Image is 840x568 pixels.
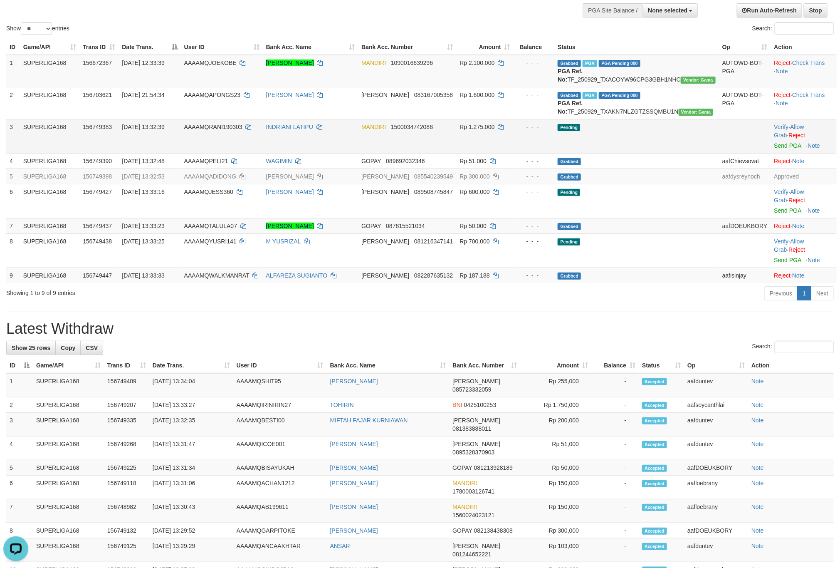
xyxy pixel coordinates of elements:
[774,158,791,164] a: Reject
[184,60,237,66] span: AAAAMQJOEKOBE
[776,100,788,107] a: Note
[751,504,764,510] a: Note
[751,543,764,549] a: Note
[684,397,748,413] td: aafsoycanthlai
[752,341,834,353] label: Search:
[558,189,580,196] span: Pending
[181,40,263,55] th: User ID: activate to sort column ascending
[583,92,597,99] span: Marked by aafchhiseyha
[327,358,450,373] th: Bank Acc. Name: activate to sort column ascending
[330,527,378,534] a: [PERSON_NAME]
[6,40,20,55] th: ID
[774,60,791,66] a: Reject
[558,68,583,83] b: PGA Ref. No:
[184,189,233,195] span: AAAAMQJESS360
[104,413,149,437] td: 156749335
[149,523,233,538] td: [DATE] 13:29:52
[558,92,581,99] span: Grabbed
[808,257,820,263] a: Note
[719,40,771,55] th: Op: activate to sort column ascending
[808,207,820,214] a: Note
[6,397,33,413] td: 2
[20,153,79,169] td: SUPERLIGA168
[517,172,551,181] div: - - -
[391,124,433,130] span: Copy 1500034742088 to clipboard
[361,92,409,98] span: [PERSON_NAME]
[452,441,500,447] span: [PERSON_NAME]
[591,476,639,499] td: -
[460,272,489,279] span: Rp 187.188
[20,40,79,55] th: Game/API: activate to sort column ascending
[104,460,149,476] td: 156749225
[771,55,837,87] td: · ·
[122,92,164,98] span: [DATE] 21:54:34
[86,345,98,351] span: CSV
[648,7,688,14] span: None selected
[719,153,771,169] td: aafChievsovat
[149,358,233,373] th: Date Trans.: activate to sort column ascending
[55,341,81,355] a: Copy
[122,238,164,245] span: [DATE] 13:33:25
[591,460,639,476] td: -
[119,40,180,55] th: Date Trans.: activate to sort column descending
[33,476,104,499] td: SUPERLIGA168
[771,233,837,268] td: · ·
[104,397,149,413] td: 156749207
[184,173,236,180] span: AAAAMQADIDONG
[642,465,667,472] span: Accepted
[61,345,75,351] span: Copy
[361,272,409,279] span: [PERSON_NAME]
[520,397,591,413] td: Rp 1,750,000
[520,358,591,373] th: Amount: activate to sort column ascending
[122,173,164,180] span: [DATE] 13:32:53
[517,271,551,280] div: - - -
[414,189,453,195] span: Copy 089508745847 to clipboard
[3,3,28,28] button: Open LiveChat chat widget
[149,373,233,397] td: [DATE] 13:34:04
[464,402,497,408] span: Copy 0425100253 to clipboard
[6,87,20,119] td: 2
[591,358,639,373] th: Balance: activate to sort column ascending
[752,22,834,35] label: Search:
[184,223,237,229] span: AAAAMQTALULA07
[266,60,314,66] a: [PERSON_NAME]
[21,22,52,35] select: Showentries
[452,512,494,518] span: Copy 1560024023121 to clipboard
[6,22,69,35] label: Show entries
[751,441,764,447] a: Note
[104,523,149,538] td: 156749132
[20,55,79,87] td: SUPERLIGA168
[591,397,639,413] td: -
[460,92,494,98] span: Rp 1.600.000
[361,60,386,66] span: MANDIRI
[558,273,581,280] span: Grabbed
[33,413,104,437] td: SUPERLIGA168
[558,60,581,67] span: Grabbed
[233,460,327,476] td: AAAAMQBISAYUKAH
[414,173,453,180] span: Copy 085540239549 to clipboard
[642,417,667,424] span: Accepted
[149,476,233,499] td: [DATE] 13:31:06
[452,386,491,393] span: Copy 085723332059 to clipboard
[6,285,344,297] div: Showing 1 to 9 of 9 entries
[460,60,494,66] span: Rp 2.100.000
[149,437,233,460] td: [DATE] 13:31:47
[452,449,494,456] span: Copy 0895328370903 to clipboard
[792,60,825,66] a: Check Trans
[104,373,149,397] td: 156749409
[6,320,834,337] h1: Latest Withdraw
[774,238,804,253] span: ·
[460,173,489,180] span: Rp 300.000
[266,238,301,245] a: M YUSRIZAL
[456,40,513,55] th: Amount: activate to sort column ascending
[6,373,33,397] td: 1
[642,441,667,448] span: Accepted
[643,3,698,17] button: None selected
[122,189,164,195] span: [DATE] 13:33:16
[361,158,381,164] span: GOPAY
[20,268,79,283] td: SUPERLIGA168
[520,499,591,523] td: Rp 150,000
[591,437,639,460] td: -
[122,124,164,130] span: [DATE] 13:32:39
[558,124,580,131] span: Pending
